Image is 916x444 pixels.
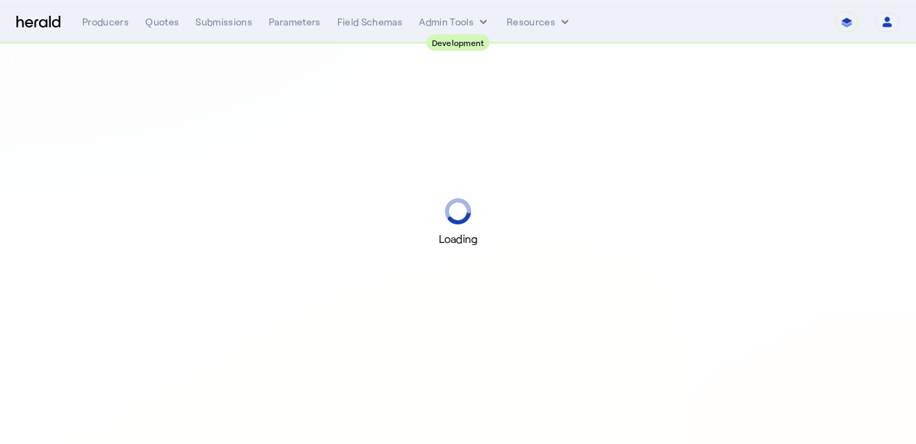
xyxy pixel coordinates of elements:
[426,34,490,51] div: Development
[145,15,179,29] div: Quotes
[269,15,321,29] div: Parameters
[337,15,403,29] div: Field Schemas
[16,16,60,29] img: Herald Logo
[195,15,252,29] div: Submissions
[507,15,572,29] button: Resources dropdown menu
[82,15,129,29] div: Producers
[419,15,490,29] button: internal dropdown menu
